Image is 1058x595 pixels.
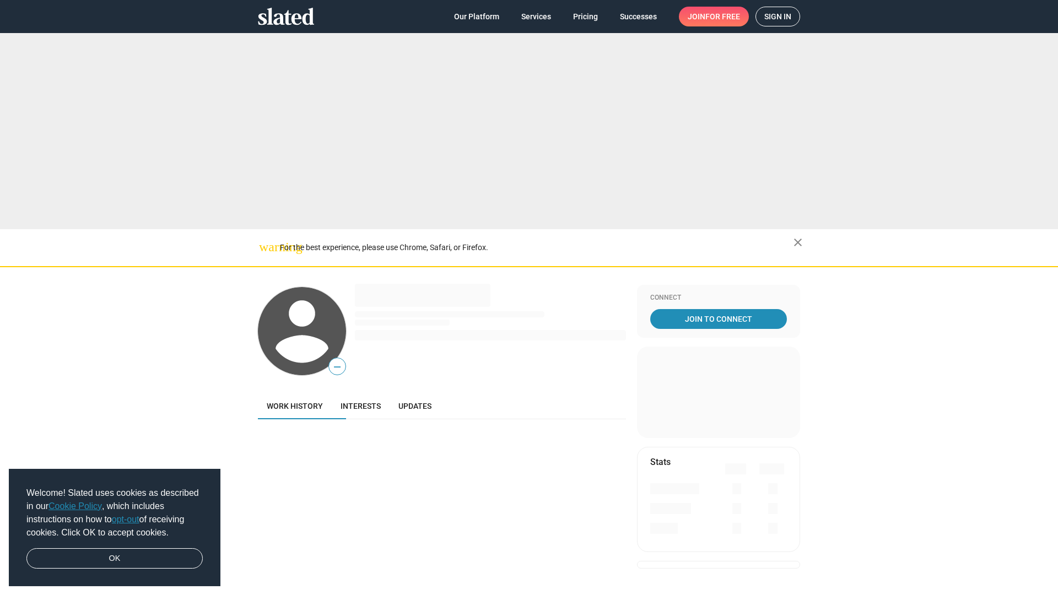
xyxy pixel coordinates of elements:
a: Pricing [564,7,607,26]
div: Connect [650,294,787,302]
a: Joinfor free [679,7,749,26]
a: Join To Connect [650,309,787,329]
span: Services [521,7,551,26]
a: Work history [258,393,332,419]
a: Sign in [755,7,800,26]
a: Interests [332,393,390,419]
span: Successes [620,7,657,26]
a: Our Platform [445,7,508,26]
a: opt-out [112,515,139,524]
div: cookieconsent [9,469,220,587]
span: Sign in [764,7,791,26]
span: Our Platform [454,7,499,26]
a: dismiss cookie message [26,548,203,569]
mat-icon: warning [259,240,272,253]
span: Join To Connect [652,309,785,329]
span: Work history [267,402,323,410]
div: For the best experience, please use Chrome, Safari, or Firefox. [280,240,793,255]
span: Updates [398,402,431,410]
span: Join [688,7,740,26]
span: — [329,360,346,374]
a: Updates [390,393,440,419]
a: Cookie Policy [48,501,102,511]
mat-icon: close [791,236,805,249]
span: for free [705,7,740,26]
mat-card-title: Stats [650,456,671,468]
span: Interests [341,402,381,410]
span: Pricing [573,7,598,26]
span: Welcome! Slated uses cookies as described in our , which includes instructions on how to of recei... [26,486,203,539]
a: Successes [611,7,666,26]
a: Services [512,7,560,26]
